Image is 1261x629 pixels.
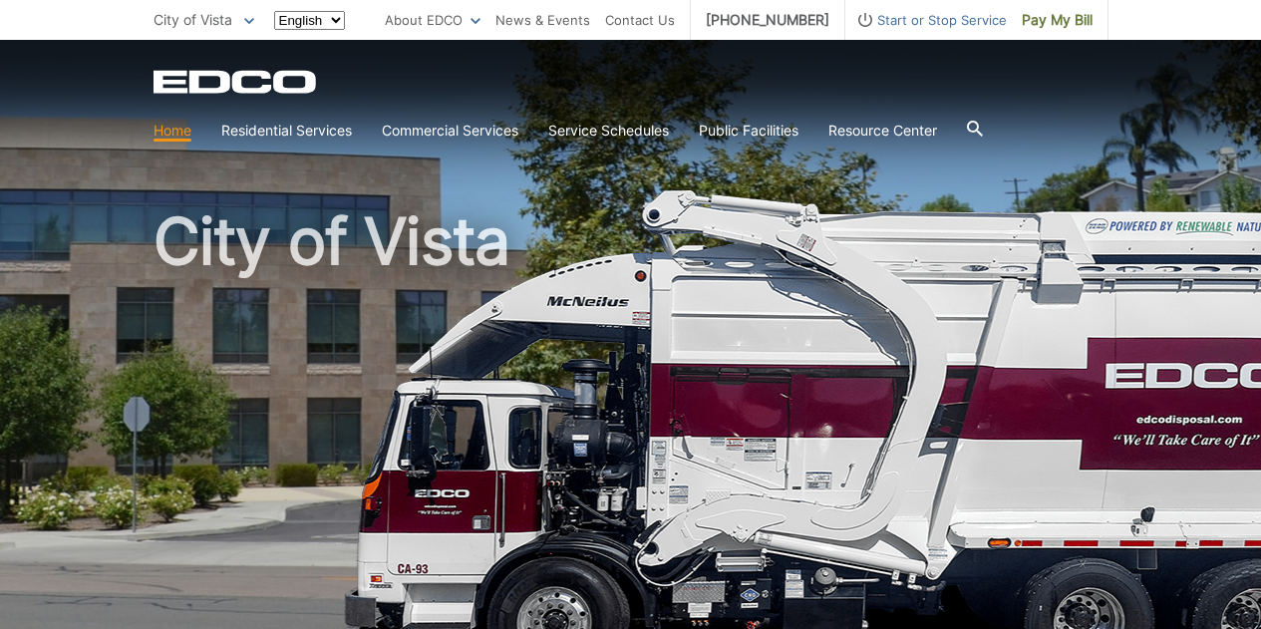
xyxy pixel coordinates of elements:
a: About EDCO [385,9,480,31]
select: Select a language [274,11,345,30]
a: Commercial Services [382,120,518,142]
a: EDCD logo. Return to the homepage. [154,70,319,94]
a: Resource Center [828,120,937,142]
a: Service Schedules [548,120,669,142]
a: News & Events [495,9,590,31]
a: Home [154,120,191,142]
span: City of Vista [154,11,232,28]
a: Public Facilities [699,120,798,142]
a: Residential Services [221,120,352,142]
span: Pay My Bill [1022,9,1093,31]
a: Contact Us [605,9,675,31]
